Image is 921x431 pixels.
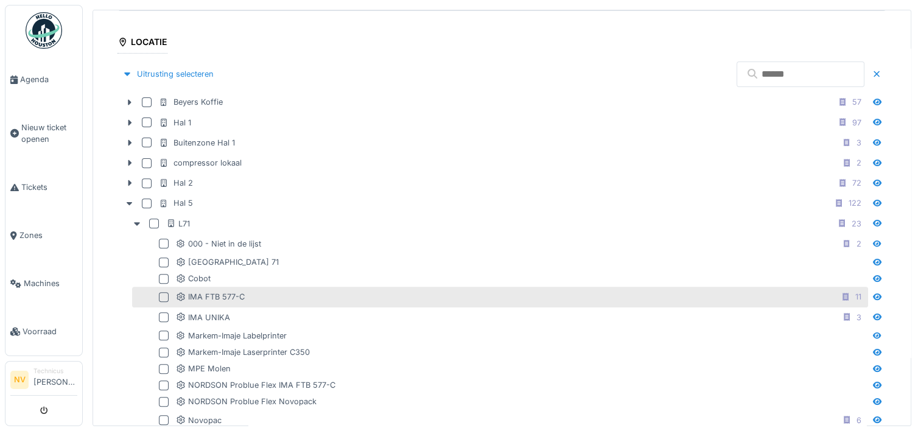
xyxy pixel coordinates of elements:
div: 11 [855,291,861,303]
div: 23 [852,218,861,230]
span: Machines [24,278,77,289]
div: IMA FTB 577-C [176,291,245,303]
div: L71 [166,218,190,230]
div: Novopac [176,415,222,426]
span: Agenda [20,74,77,85]
div: 6 [856,415,861,426]
div: Beyers Koffie [159,96,223,108]
div: NORDSON Problue Flex Novopack [176,396,317,407]
a: Voorraad [5,307,82,356]
div: Cobot [176,273,211,284]
div: compressor lokaal [159,157,242,169]
div: Uitrusting selecteren [117,66,219,82]
div: MPE Molen [176,363,231,374]
div: 3 [856,137,861,149]
span: Nieuw ticket openen [21,122,77,145]
div: Technicus [33,366,77,376]
div: 122 [849,197,861,209]
span: Zones [19,230,77,241]
div: Buitenzone Hal 1 [159,137,235,149]
div: [GEOGRAPHIC_DATA] 71 [176,256,279,268]
div: Locatie [117,33,167,54]
div: Hal 2 [159,177,193,189]
div: NORDSON Problue Flex IMA FTB 577-C [176,379,335,391]
div: 2 [856,157,861,169]
div: 000 - Niet in de lijst [176,238,261,250]
div: Hal 5 [159,197,193,209]
div: Markem-Imaje Laserprinter C350 [176,346,310,358]
a: Agenda [5,55,82,103]
div: 72 [852,177,861,189]
div: 57 [852,96,861,108]
div: IMA UNIKA [176,312,230,323]
div: 97 [852,117,861,128]
div: 2 [856,238,861,250]
li: [PERSON_NAME] [33,366,77,393]
div: Markem-Imaje Labelprinter [176,330,287,342]
div: Hal 1 [159,117,191,128]
a: Nieuw ticket openen [5,103,82,163]
a: NV Technicus[PERSON_NAME] [10,366,77,396]
img: Badge_color-CXgf-gQk.svg [26,12,62,49]
a: Machines [5,259,82,307]
a: Zones [5,211,82,259]
a: Tickets [5,163,82,211]
span: Tickets [21,181,77,193]
span: Voorraad [23,326,77,337]
div: 3 [856,312,861,323]
li: NV [10,371,29,389]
